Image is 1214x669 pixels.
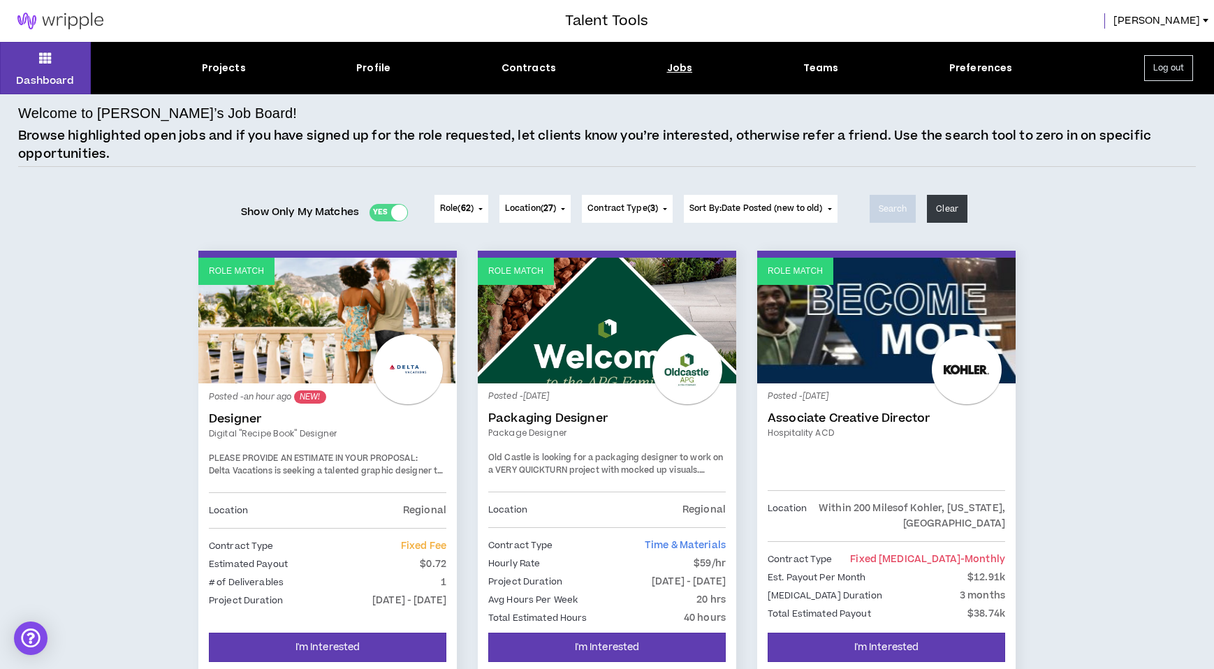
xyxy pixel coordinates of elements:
[768,411,1005,425] a: Associate Creative Director
[870,195,916,223] button: Search
[372,593,446,608] p: [DATE] - [DATE]
[757,258,1016,383] a: Role Match
[768,427,1005,439] a: Hospitality ACD
[209,503,248,518] p: Location
[241,202,359,223] span: Show Only My Matches
[478,258,736,383] a: Role Match
[650,203,655,214] span: 3
[1113,13,1200,29] span: [PERSON_NAME]
[461,203,471,214] span: 62
[582,195,673,223] button: Contract Type(3)
[198,258,457,383] a: Role Match
[927,195,967,223] button: Clear
[949,61,1013,75] div: Preferences
[209,593,283,608] p: Project Duration
[1144,55,1193,81] button: Log out
[14,622,47,655] div: Open Intercom Messenger
[488,633,726,662] button: I'm Interested
[488,592,578,608] p: Avg Hours Per Week
[401,539,446,553] span: Fixed Fee
[967,570,1005,585] p: $12.91k
[488,610,587,626] p: Total Estimated Hours
[488,265,543,278] p: Role Match
[488,427,726,439] a: Package Designer
[645,538,726,552] span: Time & Materials
[488,574,562,589] p: Project Duration
[768,633,1005,662] button: I'm Interested
[441,575,446,590] p: 1
[420,557,446,572] p: $0.72
[768,570,866,585] p: Est. Payout Per Month
[209,453,418,464] strong: PLEASE PROVIDE AN ESTIMATE IN YOUR PROPOSAL:
[587,203,658,215] span: Contract Type ( )
[488,390,726,403] p: Posted - [DATE]
[854,641,919,654] span: I'm Interested
[803,61,839,75] div: Teams
[488,502,527,517] p: Location
[209,575,284,590] p: # of Deliverables
[488,411,726,425] a: Packaging Designer
[682,502,726,517] p: Regional
[768,588,882,603] p: [MEDICAL_DATA] Duration
[960,588,1005,603] p: 3 months
[488,556,540,571] p: Hourly Rate
[209,538,274,554] p: Contract Type
[295,641,360,654] span: I'm Interested
[488,452,723,476] span: Old Castle is looking for a packaging designer to work on a VERY QUICKTURN project with mocked up...
[565,10,648,31] h3: Talent Tools
[209,465,443,490] span: Delta Vacations is seeking a talented graphic designer to suport a quick turn digital "Recipe Book."
[18,103,297,124] h4: Welcome to [PERSON_NAME]’s Job Board!
[967,606,1005,622] p: $38.74k
[488,538,553,553] p: Contract Type
[543,203,553,214] span: 27
[294,390,326,404] sup: NEW!
[209,265,264,278] p: Role Match
[209,412,446,426] a: Designer
[209,557,288,572] p: Estimated Payout
[499,195,571,223] button: Location(27)
[202,61,246,75] div: Projects
[768,501,807,531] p: Location
[684,195,838,223] button: Sort By:Date Posted (new to old)
[209,633,446,662] button: I'm Interested
[768,265,823,278] p: Role Match
[403,503,446,518] p: Regional
[502,61,556,75] div: Contracts
[768,552,833,567] p: Contract Type
[768,606,871,622] p: Total Estimated Payout
[434,195,488,223] button: Role(62)
[850,552,1005,566] span: Fixed [MEDICAL_DATA]
[768,390,1005,403] p: Posted - [DATE]
[960,552,1005,566] span: - monthly
[16,73,74,88] p: Dashboard
[505,203,556,215] span: Location ( )
[209,427,446,440] a: Digital "Recipe Book" Designer
[356,61,390,75] div: Profile
[209,390,446,404] p: Posted - an hour ago
[694,556,726,571] p: $59/hr
[684,610,726,626] p: 40 hours
[652,574,726,589] p: [DATE] - [DATE]
[689,203,823,214] span: Sort By: Date Posted (new to old)
[575,641,640,654] span: I'm Interested
[440,203,474,215] span: Role ( )
[18,127,1196,163] p: Browse highlighted open jobs and if you have signed up for the role requested, let clients know y...
[696,592,726,608] p: 20 hrs
[807,501,1005,531] p: Within 200 Miles of Kohler, [US_STATE], [GEOGRAPHIC_DATA]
